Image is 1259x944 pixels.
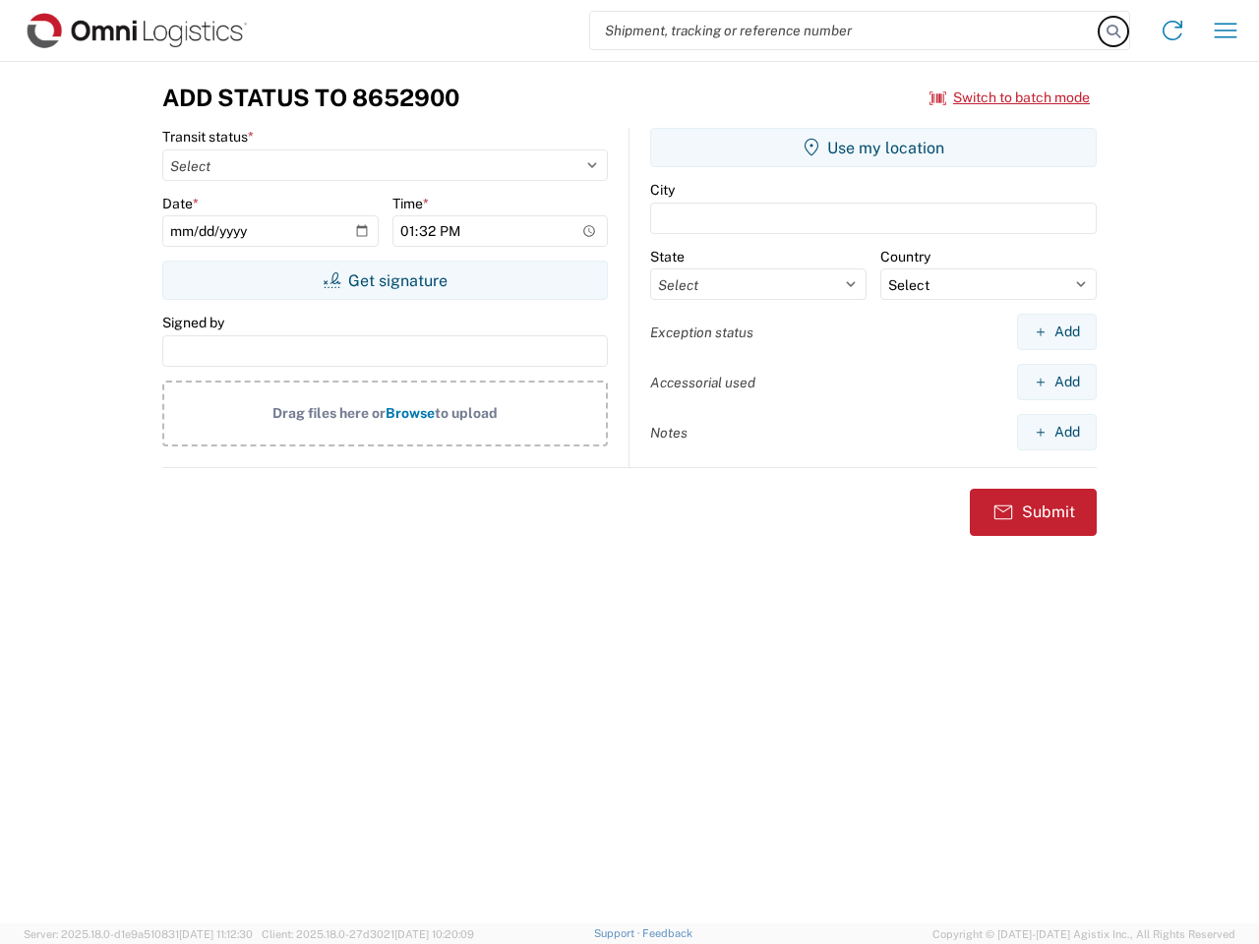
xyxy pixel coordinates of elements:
[392,195,429,212] label: Time
[262,928,474,940] span: Client: 2025.18.0-27d3021
[162,128,254,146] label: Transit status
[386,405,435,421] span: Browse
[179,928,253,940] span: [DATE] 11:12:30
[642,927,692,939] a: Feedback
[394,928,474,940] span: [DATE] 10:20:09
[650,324,753,341] label: Exception status
[594,927,643,939] a: Support
[650,374,755,391] label: Accessorial used
[650,248,685,265] label: State
[1017,364,1097,400] button: Add
[650,424,688,442] label: Notes
[162,84,459,112] h3: Add Status to 8652900
[650,181,675,199] label: City
[929,82,1090,114] button: Switch to batch mode
[932,925,1235,943] span: Copyright © [DATE]-[DATE] Agistix Inc., All Rights Reserved
[650,128,1097,167] button: Use my location
[1017,414,1097,450] button: Add
[1017,314,1097,350] button: Add
[970,489,1097,536] button: Submit
[590,12,1100,49] input: Shipment, tracking or reference number
[880,248,930,265] label: Country
[162,261,608,300] button: Get signature
[272,405,386,421] span: Drag files here or
[162,195,199,212] label: Date
[24,928,253,940] span: Server: 2025.18.0-d1e9a510831
[162,314,224,331] label: Signed by
[435,405,498,421] span: to upload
